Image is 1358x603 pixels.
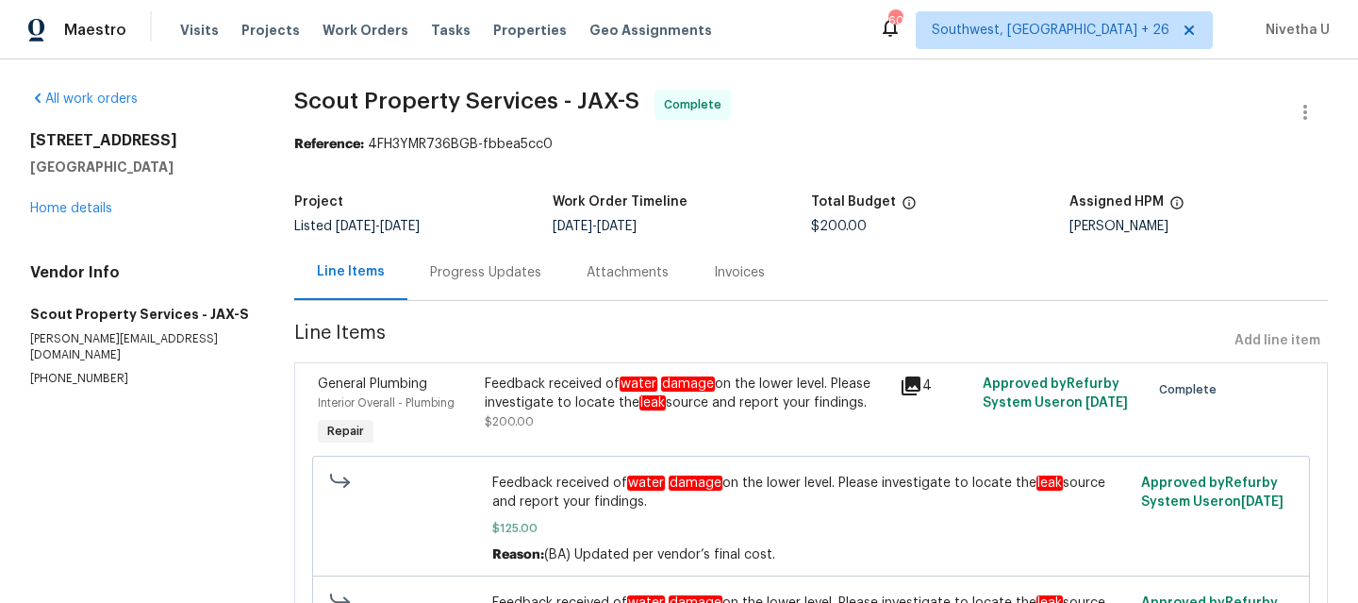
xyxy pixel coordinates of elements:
[714,263,765,282] div: Invoices
[336,220,375,233] span: [DATE]
[336,220,420,233] span: -
[627,476,665,491] em: water
[30,131,249,150] h2: [STREET_ADDRESS]
[294,195,343,209] h5: Project
[811,195,896,209] h5: Total Budget
[30,371,249,387] p: [PHONE_NUMBER]
[589,21,712,40] span: Geo Assignments
[30,202,112,215] a: Home details
[1241,495,1283,509] span: [DATE]
[553,220,637,233] span: -
[902,195,917,220] span: The total cost of line items that have been proposed by Opendoor. This sum includes line items th...
[241,21,300,40] span: Projects
[664,95,729,114] span: Complete
[30,158,249,176] h5: [GEOGRAPHIC_DATA]
[493,21,567,40] span: Properties
[932,21,1169,40] span: Southwest, [GEOGRAPHIC_DATA] + 26
[597,220,637,233] span: [DATE]
[620,377,657,392] em: water
[485,416,534,427] span: $200.00
[30,92,138,106] a: All work orders
[639,395,666,410] em: leak
[30,305,249,324] h5: Scout Property Services - JAX-S
[1036,476,1063,491] em: leak
[380,220,420,233] span: [DATE]
[492,519,1130,538] span: $125.00
[1069,220,1328,233] div: [PERSON_NAME]
[1258,21,1330,40] span: Nivetha U
[1169,195,1184,220] span: The hpm assigned to this work order.
[323,21,408,40] span: Work Orders
[431,24,471,37] span: Tasks
[1141,477,1283,509] span: Approved by Refurby System User on
[669,476,722,491] em: damage
[180,21,219,40] span: Visits
[1085,396,1128,410] span: [DATE]
[900,375,971,397] div: 4
[30,263,249,282] h4: Vendor Info
[492,548,544,561] span: Reason:
[553,220,592,233] span: [DATE]
[983,377,1128,410] span: Approved by Refurby System User on
[1159,380,1224,399] span: Complete
[294,135,1328,154] div: 4FH3YMR736BGB-fbbea5cc0
[553,195,687,209] h5: Work Order Timeline
[64,21,126,40] span: Maestro
[485,375,889,412] div: Feedback received of on the lower level. Please investigate to locate the source and report your ...
[317,262,385,281] div: Line Items
[888,11,902,30] div: 608
[811,220,867,233] span: $200.00
[544,548,775,561] span: (BA) Updated per vendor’s final cost.
[492,474,1130,511] span: Feedback received of on the lower level. Please investigate to locate the source and report your ...
[587,263,669,282] div: Attachments
[318,397,455,409] span: Interior Overall - Plumbing
[294,138,364,151] b: Reference:
[1069,195,1164,209] h5: Assigned HPM
[294,90,639,112] span: Scout Property Services - JAX-S
[318,377,427,391] span: General Plumbing
[430,263,541,282] div: Progress Updates
[30,331,249,363] p: [PERSON_NAME][EMAIL_ADDRESS][DOMAIN_NAME]
[661,377,715,392] em: damage
[320,422,372,441] span: Repair
[294,324,1227,359] span: Line Items
[294,220,420,233] span: Listed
